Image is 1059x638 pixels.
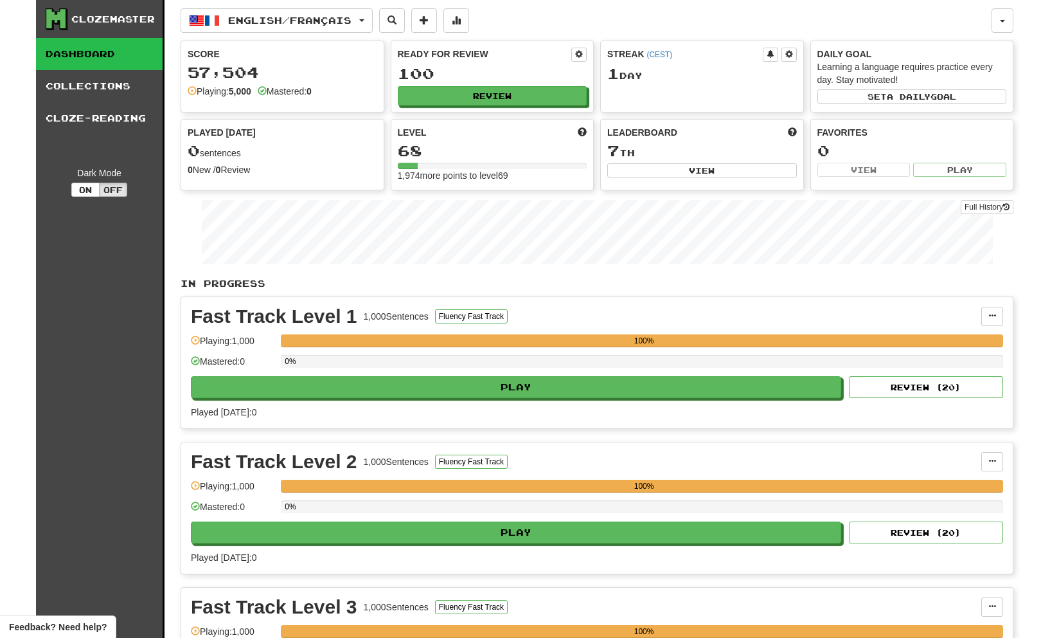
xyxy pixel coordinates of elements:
[191,480,274,501] div: Playing: 1,000
[607,66,797,82] div: Day
[285,625,1003,638] div: 100%
[817,163,911,177] button: View
[817,60,1007,86] div: Learning a language requires practice every day. Stay motivated!
[188,85,251,98] div: Playing:
[607,141,619,159] span: 7
[435,600,508,614] button: Fluency Fast Track
[71,13,155,26] div: Clozemaster
[364,601,429,614] div: 1,000 Sentences
[607,163,797,178] button: View
[364,455,429,468] div: 1,000 Sentences
[817,143,1007,159] div: 0
[398,143,587,159] div: 68
[887,92,930,101] span: a daily
[443,8,469,33] button: More stats
[607,48,763,60] div: Streak
[398,66,587,82] div: 100
[36,38,163,70] a: Dashboard
[99,183,127,197] button: Off
[191,552,256,563] span: Played [DATE]: 0
[398,169,587,182] div: 1,974 more points to level 69
[285,480,1003,493] div: 100%
[788,126,797,139] span: This week in points, UTC
[411,8,437,33] button: Add sentence to collection
[607,143,797,159] div: th
[188,48,377,60] div: Score
[191,500,274,522] div: Mastered: 0
[191,407,256,417] span: Played [DATE]: 0
[607,64,619,82] span: 1
[229,86,251,96] strong: 5,000
[191,355,274,376] div: Mastered: 0
[46,167,153,179] div: Dark Mode
[398,86,587,105] button: Review
[191,307,357,326] div: Fast Track Level 1
[188,165,193,175] strong: 0
[9,621,107,633] span: Open feedback widget
[646,50,672,59] a: (CEST)
[188,126,256,139] span: Played [DATE]
[817,48,1007,60] div: Daily Goal
[188,64,377,80] div: 57,504
[181,8,373,33] button: English/Français
[913,163,1006,177] button: Play
[398,48,572,60] div: Ready for Review
[435,309,508,324] button: Fluency Fast Track
[71,183,100,197] button: On
[258,85,312,98] div: Mastered:
[188,143,377,159] div: sentences
[961,200,1013,214] a: Full History
[188,141,200,159] span: 0
[191,597,357,617] div: Fast Track Level 3
[307,86,312,96] strong: 0
[188,163,377,176] div: New / Review
[849,376,1003,398] button: Review (20)
[398,126,427,139] span: Level
[191,522,841,543] button: Play
[364,310,429,323] div: 1,000 Sentences
[216,165,221,175] strong: 0
[191,452,357,471] div: Fast Track Level 2
[435,455,508,469] button: Fluency Fast Track
[191,376,841,398] button: Play
[191,334,274,356] div: Playing: 1,000
[36,102,163,134] a: Cloze-Reading
[285,334,1003,347] div: 100%
[849,522,1003,543] button: Review (20)
[817,126,1007,139] div: Favorites
[379,8,405,33] button: Search sentences
[181,277,1013,290] p: In Progress
[36,70,163,102] a: Collections
[578,126,587,139] span: Score more points to level up
[607,126,677,139] span: Leaderboard
[228,15,352,26] span: English / Français
[817,89,1007,104] button: Seta dailygoal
